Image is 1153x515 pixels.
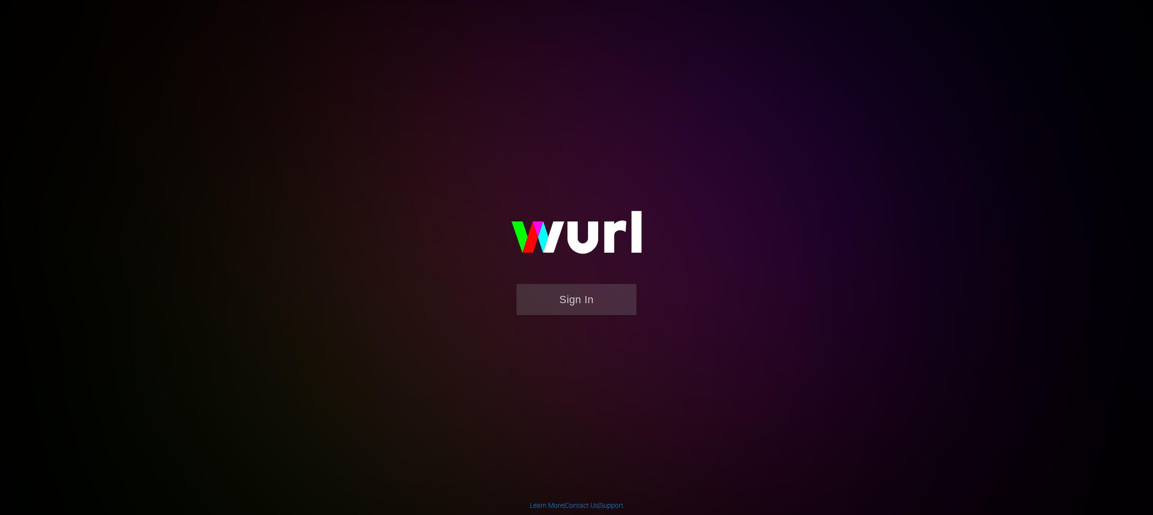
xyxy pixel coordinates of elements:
a: Contact Us [565,502,598,509]
div: | | [530,501,624,510]
button: Sign In [516,284,637,315]
img: wurl-logo-on-black-223613ac3d8ba8fe6dc639794a292ebdb59501304c7dfd60c99c58986ef67473.svg [480,190,673,283]
a: Learn More [530,502,564,509]
a: Support [600,502,624,509]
